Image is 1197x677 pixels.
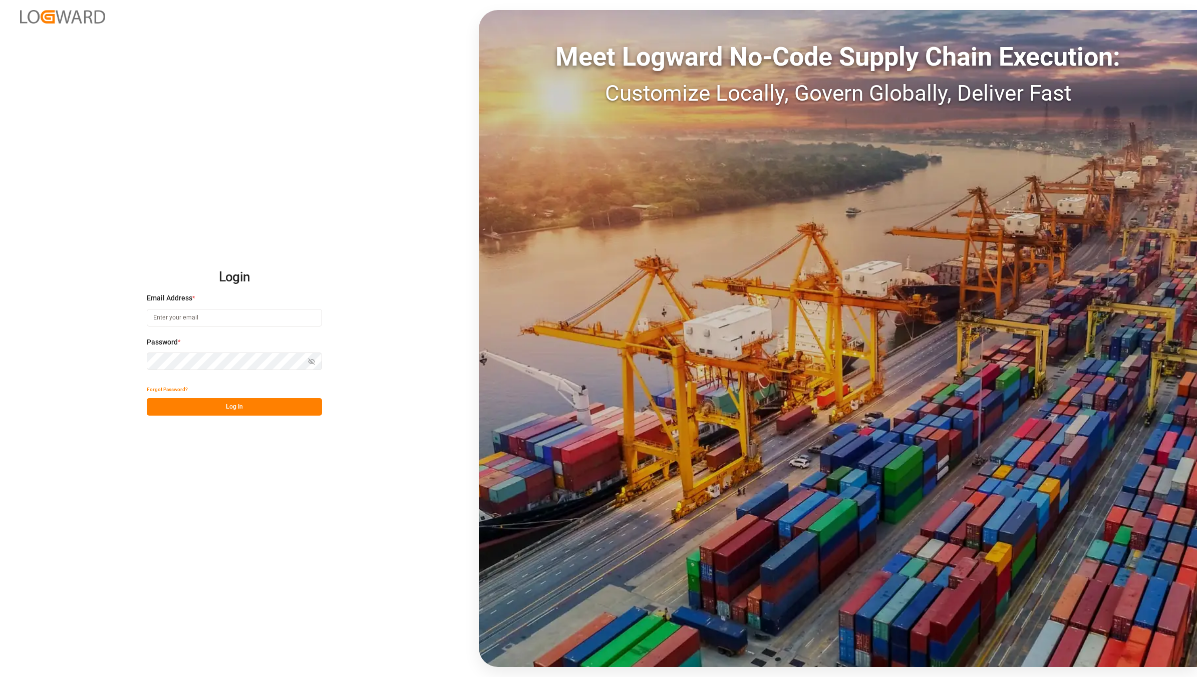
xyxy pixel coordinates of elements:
[147,261,322,293] h2: Login
[147,309,322,326] input: Enter your email
[147,337,178,348] span: Password
[147,381,188,398] button: Forgot Password?
[479,77,1197,110] div: Customize Locally, Govern Globally, Deliver Fast
[147,293,192,303] span: Email Address
[20,10,105,24] img: Logward_new_orange.png
[147,398,322,416] button: Log In
[479,38,1197,77] div: Meet Logward No-Code Supply Chain Execution:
